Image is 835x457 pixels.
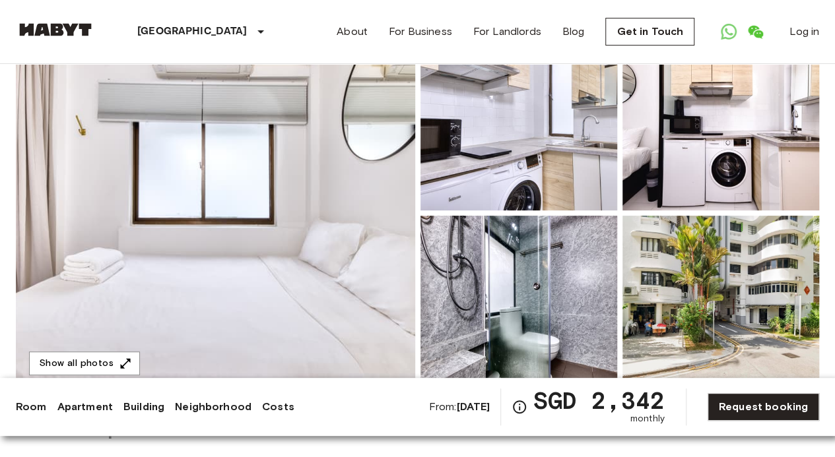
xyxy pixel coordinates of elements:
[137,24,248,40] p: [GEOGRAPHIC_DATA]
[16,23,95,36] img: Habyt
[123,399,164,415] a: Building
[429,400,490,414] span: From:
[533,388,664,412] span: SGD 2,342
[175,399,251,415] a: Neighborhood
[708,393,819,421] a: Request booking
[389,24,452,40] a: For Business
[29,351,140,376] button: Show all photos
[337,24,368,40] a: About
[605,18,694,46] a: Get in Touch
[57,399,113,415] a: Apartment
[630,412,665,425] span: monthly
[262,399,294,415] a: Costs
[456,400,490,413] b: [DATE]
[622,38,819,210] img: Picture of unit SG-01-059-004-01
[420,216,617,388] img: Picture of unit SG-01-059-004-01
[716,18,742,45] a: Open WhatsApp
[622,216,819,388] img: Picture of unit SG-01-059-004-01
[473,24,541,40] a: For Landlords
[562,24,585,40] a: Blog
[512,399,527,415] svg: Check cost overview for full price breakdown. Please note that discounts apply to new joiners onl...
[742,18,768,45] a: Open WeChat
[420,38,617,210] img: Picture of unit SG-01-059-004-01
[16,399,47,415] a: Room
[16,38,415,388] img: Marketing picture of unit SG-01-059-004-01
[789,24,819,40] a: Log in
